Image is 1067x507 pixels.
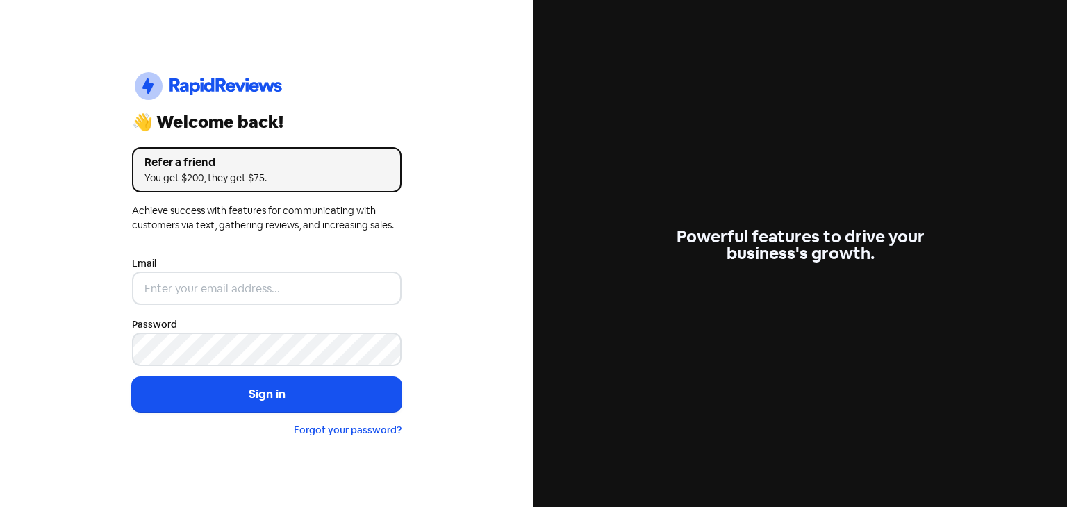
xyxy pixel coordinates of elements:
div: Powerful features to drive your business's growth. [665,228,935,262]
label: Email [132,256,156,271]
div: 👋 Welcome back! [132,114,402,131]
label: Password [132,317,177,332]
div: Achieve success with features for communicating with customers via text, gathering reviews, and i... [132,203,402,233]
a: Forgot your password? [294,424,402,436]
input: Enter your email address... [132,272,402,305]
div: Refer a friend [144,154,389,171]
button: Sign in [132,377,402,412]
div: You get $200, they get $75. [144,171,389,185]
